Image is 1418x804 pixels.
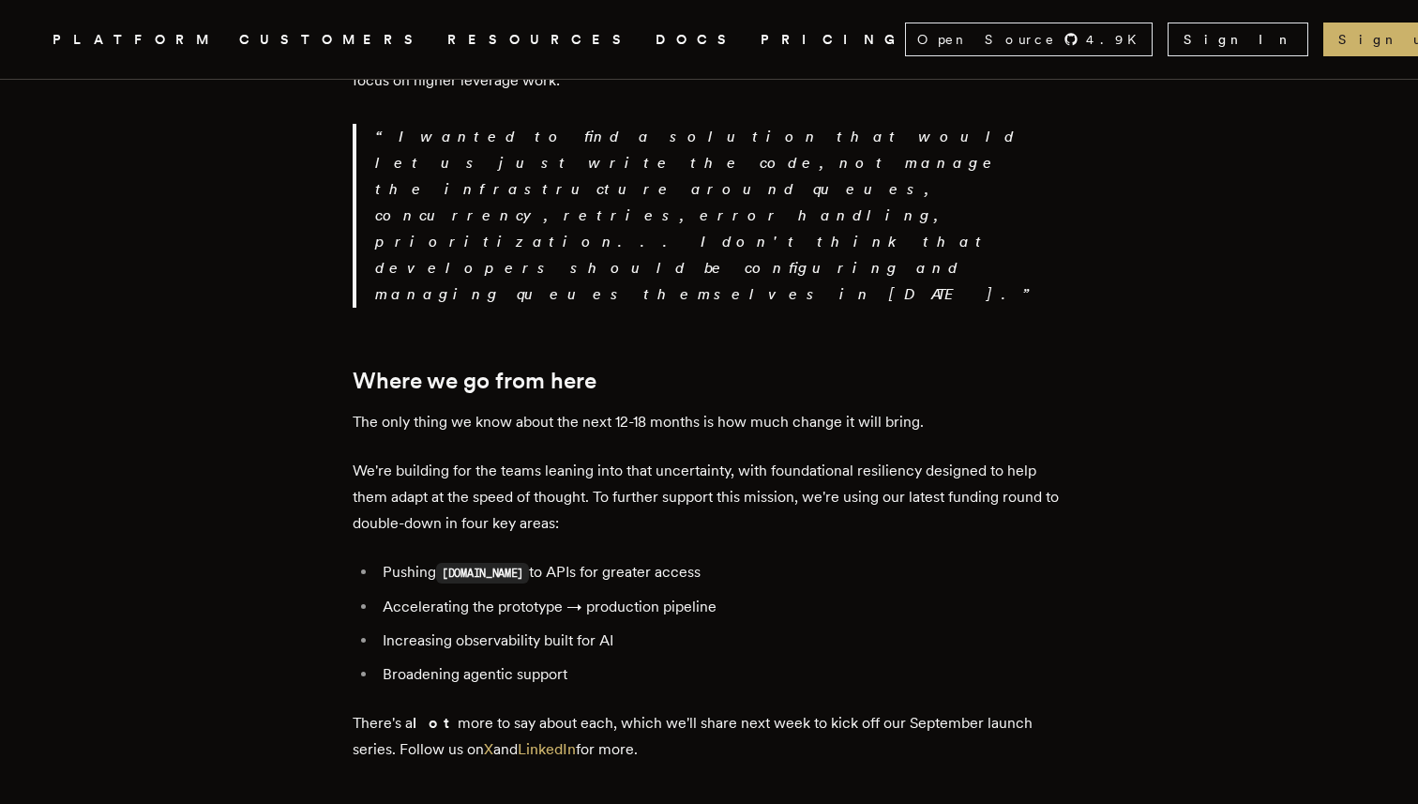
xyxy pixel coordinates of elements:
button: RESOURCES [447,28,633,52]
li: Accelerating the prototype → production pipeline [377,594,1065,620]
a: X [484,740,493,758]
span: 4.9 K [1086,30,1148,49]
code: [DOMAIN_NAME] [436,563,529,584]
a: CUSTOMERS [239,28,425,52]
p: The only thing we know about the next 12-18 months is how much change it will bring. [353,409,1065,435]
li: Broadening agentic support [377,661,1065,688]
li: Pushing to APIs for greater access [377,559,1065,586]
a: Sign In [1168,23,1308,56]
strong: lot [413,714,458,732]
p: We're building for the teams leaning into that uncertainty, with foundational resiliency designed... [353,458,1065,537]
a: LinkedIn [518,740,576,758]
strong: Where we go from here [353,367,596,394]
span: Open Source [917,30,1056,49]
a: PRICING [761,28,905,52]
li: Increasing observability built for AI [377,628,1065,654]
a: DOCS [656,28,738,52]
button: PLATFORM [53,28,217,52]
p: There's a more to say about each, which we'll share next week to kick off our September launch se... [353,710,1065,763]
p: I wanted to find a solution that would let us just write the code, not manage the infrastructure ... [375,124,1065,308]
